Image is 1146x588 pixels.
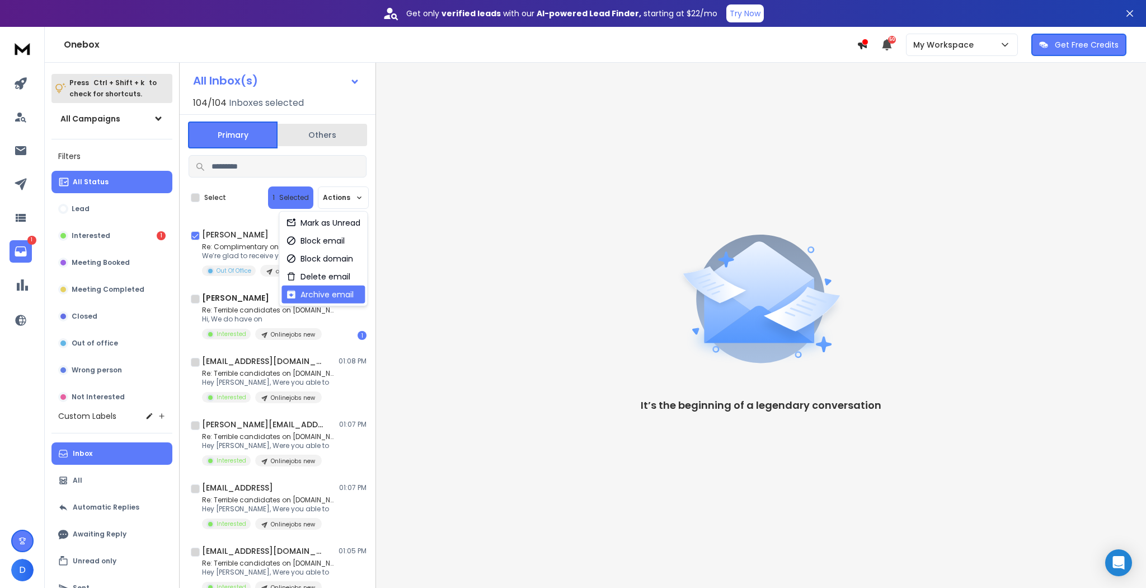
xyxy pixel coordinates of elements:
strong: verified leads [442,8,501,19]
p: 01:08 PM [339,357,367,366]
p: My Workspace [913,39,978,50]
p: onlinejobs NEW ([PERSON_NAME] add to this one) [276,267,330,276]
div: Archive email [286,289,354,300]
h1: [PERSON_NAME] [202,292,269,304]
p: We’re glad to receive your [202,251,336,260]
p: Unread only [73,557,116,566]
p: Interested [217,393,246,402]
p: Re: Terrible candidates on [DOMAIN_NAME] [202,369,336,378]
p: Get only with our starting at $22/mo [406,8,717,19]
div: Block email [286,235,345,246]
p: Re: Terrible candidates on [DOMAIN_NAME] [202,432,336,441]
p: 01:07 PM [339,483,367,492]
p: Awaiting Reply [73,530,126,539]
p: Meeting Booked [72,258,130,267]
h1: All Campaigns [60,113,120,124]
h1: [PERSON_NAME][EMAIL_ADDRESS][DOMAIN_NAME] [202,419,325,430]
p: Automatic Replies [73,503,139,512]
p: Onlinejobs new [271,520,315,529]
h1: [EMAIL_ADDRESS][DOMAIN_NAME] [202,356,325,367]
p: 1 [27,236,36,245]
p: Interested [217,456,246,465]
p: Wrong person [72,366,122,375]
span: 50 [888,36,896,44]
p: Re: Terrible candidates on [DOMAIN_NAME] [202,559,336,568]
h1: [PERSON_NAME] [202,229,269,240]
p: 01:05 PM [339,547,367,556]
p: Actions [323,193,350,202]
p: Re: Terrible candidates on [DOMAIN_NAME] [202,306,336,315]
p: Onlinejobs new [271,457,315,465]
h3: Custom Labels [58,410,116,422]
p: Hey [PERSON_NAME], Were you able to [202,378,336,387]
p: Interested [72,231,110,240]
p: It’s the beginning of a legendary conversation [641,398,881,413]
strong: AI-powered Lead Finder, [537,8,641,19]
p: All [73,476,82,485]
p: Try Now [730,8,760,19]
p: Meeting Completed [72,285,144,294]
div: 1 [358,331,367,340]
button: Primary [188,122,278,148]
div: Block domain [286,253,353,264]
p: Not Interested [72,393,125,402]
label: Select [204,193,226,202]
button: Others [278,123,367,147]
p: Get Free Credits [1055,39,1119,50]
p: Re: Complimentary one week VA [202,242,336,251]
p: Hey [PERSON_NAME], Were you able to [202,568,336,577]
span: D [11,559,34,581]
p: Out Of Office [217,267,251,275]
p: Onlinejobs new [271,330,315,339]
h1: Onebox [64,38,857,52]
p: Hey [PERSON_NAME], Were you able to [202,505,336,514]
p: Hi, We do have on [202,315,336,324]
div: Delete email [286,271,350,282]
div: 1 [157,231,166,240]
p: Press to check for shortcuts. [69,77,157,100]
p: Interested [217,520,246,528]
p: Out of office [72,339,118,348]
img: logo [11,38,34,59]
p: Interested [217,330,246,338]
p: Selected [279,193,309,202]
span: 1 [273,193,275,202]
p: Closed [72,312,97,321]
p: Hey [PERSON_NAME], Were you able to [202,441,336,450]
h1: All Inbox(s) [193,75,258,86]
p: Re: Terrible candidates on [DOMAIN_NAME] [202,496,336,505]
p: Inbox [73,449,92,458]
p: All Status [73,178,109,186]
span: 104 / 104 [193,96,227,110]
h1: [EMAIL_ADDRESS] [202,482,273,493]
p: Lead [72,204,90,213]
h3: Inboxes selected [229,96,304,110]
p: Onlinejobs new [271,394,315,402]
h1: [EMAIL_ADDRESS][DOMAIN_NAME] [202,545,325,557]
h3: Filters [51,148,172,164]
div: Open Intercom Messenger [1105,549,1132,576]
span: Ctrl + Shift + k [92,76,146,89]
p: 01:07 PM [339,420,367,429]
div: Mark as Unread [286,217,360,228]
